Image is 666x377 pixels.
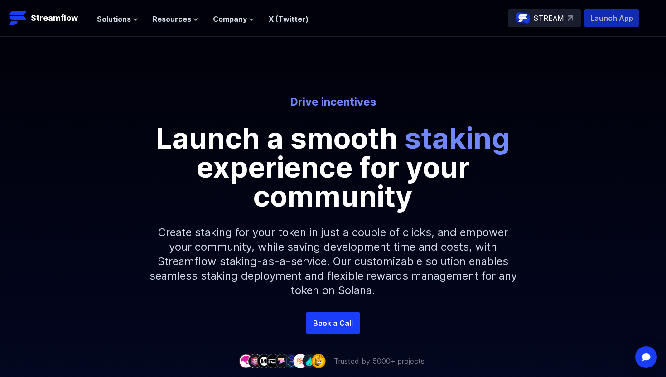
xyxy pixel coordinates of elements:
p: STREAM [534,13,564,24]
img: streamflow-logo-circle.png [516,11,530,25]
a: X (Twitter) [269,14,309,24]
img: company-6 [284,354,299,368]
span: Solutions [97,14,131,24]
img: company-1 [239,354,253,368]
img: company-9 [311,354,326,368]
a: Streamflow [9,9,88,27]
img: company-8 [302,354,317,368]
p: Create staking for your token in just a couple of clicks, and empower your community, while savin... [138,211,528,312]
button: Resources [153,14,198,24]
img: company-4 [266,354,280,368]
p: Streamflow [31,12,78,24]
a: STREAM [508,9,581,27]
img: company-5 [275,354,290,368]
span: Company [213,14,247,24]
img: company-7 [293,354,308,368]
a: Book a Call [306,312,360,334]
button: Solutions [97,14,138,24]
span: staking [405,121,510,155]
p: Trusted by 5000+ projects [334,356,425,367]
img: company-3 [257,354,271,368]
p: Launch a smooth experience for your community [129,124,537,211]
button: Launch App [584,9,639,27]
p: Drive incentives [82,95,584,109]
img: top-right-arrow.svg [568,15,573,21]
img: Streamflow Logo [9,9,27,27]
span: Resources [153,14,191,24]
div: Open Intercom Messenger [635,346,657,368]
img: company-2 [248,354,262,368]
button: Company [213,14,254,24]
